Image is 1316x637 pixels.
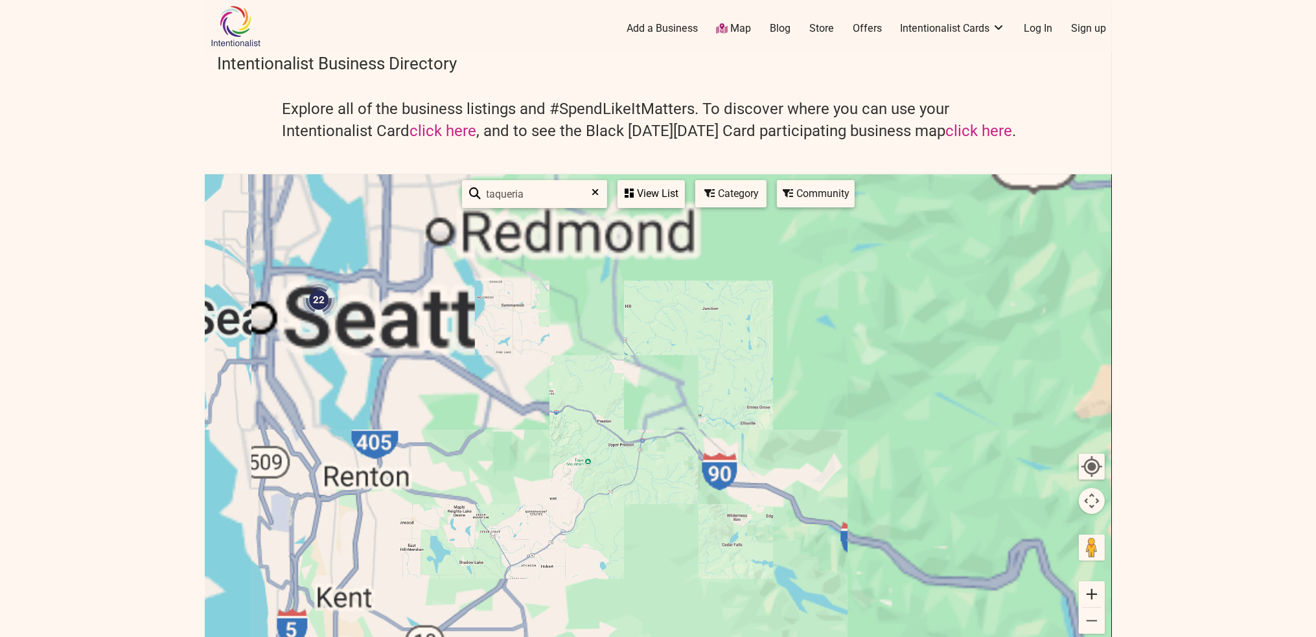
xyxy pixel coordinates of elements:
[901,21,1006,36] a: Intentionalist Cards
[770,21,791,36] a: Blog
[218,52,1099,75] h3: Intentionalist Business Directory
[1079,535,1105,561] button: Drag Pegman onto the map to open Street View
[294,275,343,325] div: 22
[205,5,266,47] img: Intentionalist
[481,181,599,207] input: Type to find and filter...
[695,180,767,207] div: Filter by category
[1071,21,1106,36] a: Sign up
[777,180,855,207] div: Filter by Community
[1079,581,1105,607] button: Zoom in
[410,122,477,140] a: click here
[619,181,684,206] div: View List
[1024,21,1052,36] a: Log In
[809,21,834,36] a: Store
[618,180,685,208] div: See a list of the visible businesses
[697,181,765,206] div: Category
[716,21,751,36] a: Map
[1079,488,1105,514] button: Map camera controls
[946,122,1013,140] a: click here
[853,21,882,36] a: Offers
[283,98,1034,142] h4: Explore all of the business listings and #SpendLikeItMatters. To discover where you can use your ...
[1079,608,1105,634] button: Zoom out
[627,21,698,36] a: Add a Business
[462,180,607,208] div: Type to search and filter
[778,181,853,206] div: Community
[1079,454,1105,480] button: Your Location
